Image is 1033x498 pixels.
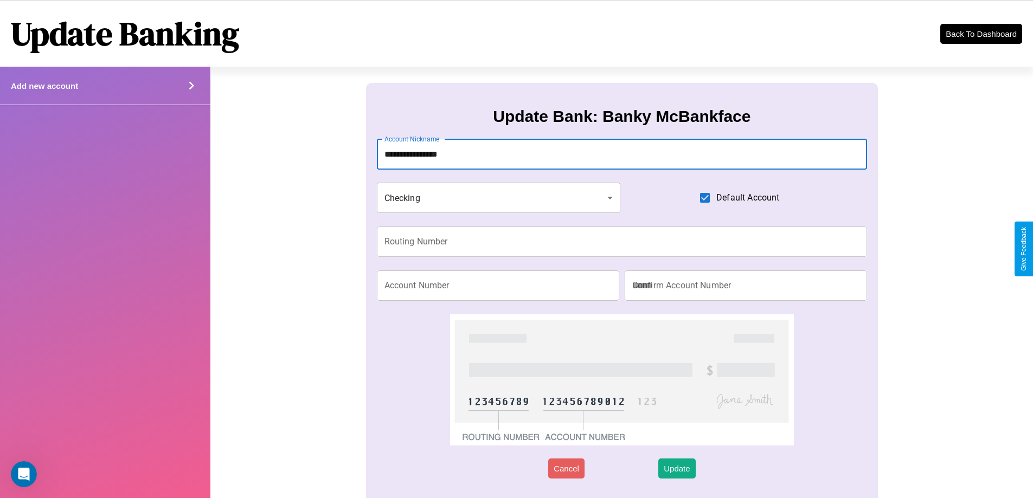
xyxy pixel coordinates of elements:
div: Checking [377,183,621,213]
button: Cancel [548,458,585,478]
label: Account Nickname [384,134,440,144]
img: check [450,314,793,445]
span: Default Account [716,191,779,204]
h1: Update Banking [11,11,239,56]
h3: Update Bank: Banky McBankface [493,107,750,126]
iframe: Intercom live chat [11,461,37,487]
h4: Add new account [11,81,78,90]
button: Back To Dashboard [940,24,1022,44]
button: Update [658,458,695,478]
div: Give Feedback [1020,227,1028,271]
